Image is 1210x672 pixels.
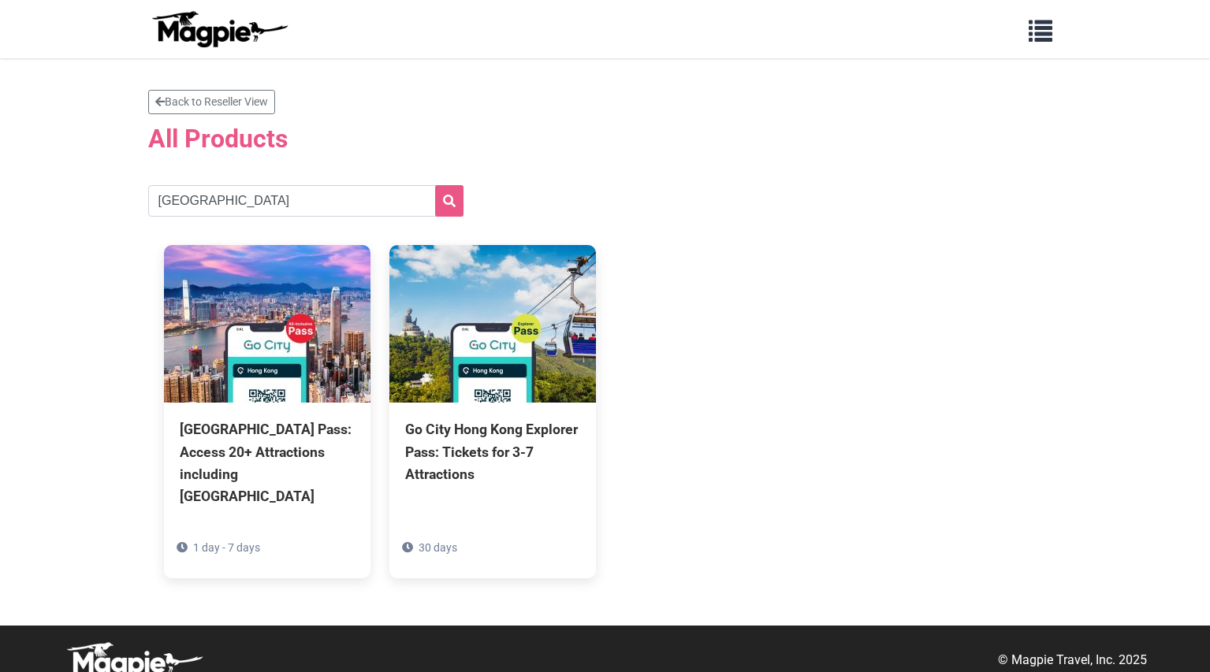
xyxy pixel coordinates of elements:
[389,245,596,555] a: Go City Hong Kong Explorer Pass: Tickets for 3-7 Attractions 30 days
[148,10,290,48] img: logo-ab69f6fb50320c5b225c76a69d11143b.png
[148,124,1063,154] h2: All Products
[164,245,370,578] a: [GEOGRAPHIC_DATA] Pass: Access 20+ Attractions including [GEOGRAPHIC_DATA] 1 day - 7 days
[180,418,355,507] div: [GEOGRAPHIC_DATA] Pass: Access 20+ Attractions including [GEOGRAPHIC_DATA]
[148,90,275,114] a: Back to Reseller View
[405,418,580,485] div: Go City Hong Kong Explorer Pass: Tickets for 3-7 Attractions
[389,245,596,403] img: Go City Hong Kong Explorer Pass: Tickets for 3-7 Attractions
[419,541,457,554] span: 30 days
[998,650,1147,670] p: © Magpie Travel, Inc. 2025
[148,185,464,217] input: Search products...
[164,245,370,403] img: Hong Kong Pass: Access 20+ Attractions including Ocean Park
[193,541,260,554] span: 1 day - 7 days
